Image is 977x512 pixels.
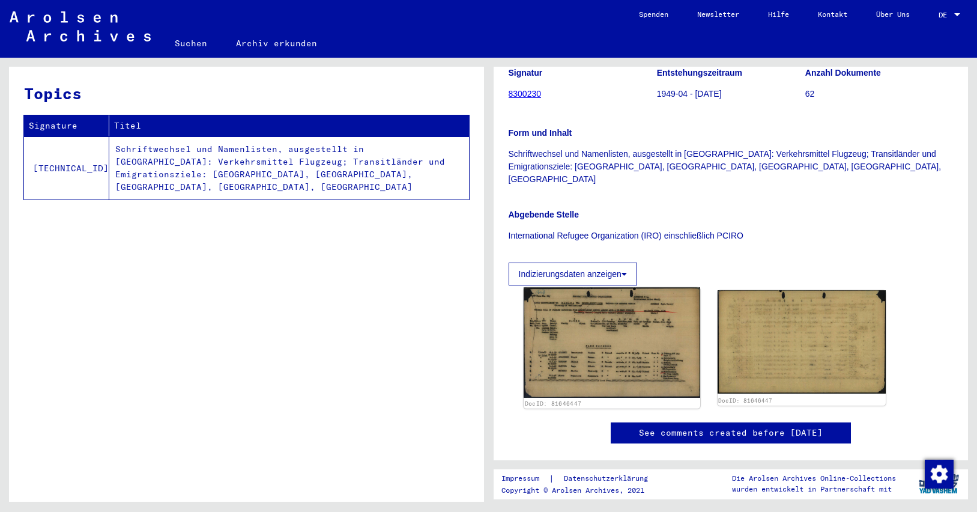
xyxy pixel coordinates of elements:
img: yv_logo.png [916,469,961,499]
a: DocID: 81646447 [524,400,581,407]
button: Indizierungsdaten anzeigen [509,263,637,285]
b: Entstehungszeitraum [657,68,742,78]
p: Die Arolsen Archives Online-Collections [732,473,896,484]
td: Schriftwechsel und Namenlisten, ausgestellt in [GEOGRAPHIC_DATA]: Verkehrsmittel Flugzeug; Transi... [109,136,469,200]
a: DocID: 81646447 [718,397,772,404]
a: See comments created before [DATE] [639,427,823,439]
img: 002.jpg [718,290,886,394]
b: Form und Inhalt [509,128,572,138]
p: wurden entwickelt in Partnerschaft mit [732,484,896,495]
img: 001.jpg [523,287,700,398]
img: Zustimmung ändern [925,460,954,489]
a: Suchen [160,29,222,58]
th: Titel [109,115,469,136]
h3: Topics [24,82,468,105]
p: 1949-04 - [DATE] [657,88,805,100]
a: Archiv erkunden [222,29,331,58]
div: Zustimmung ändern [924,459,953,488]
p: Copyright © Arolsen Archives, 2021 [501,485,662,496]
div: | [501,472,662,485]
b: Abgebende Stelle [509,210,579,219]
span: DE [939,11,952,19]
td: [TECHNICAL_ID] [24,136,109,200]
p: 62 [805,88,953,100]
a: Datenschutzerklärung [554,472,662,485]
img: Arolsen_neg.svg [10,11,151,41]
a: Impressum [501,472,549,485]
p: Schriftwechsel und Namenlisten, ausgestellt in [GEOGRAPHIC_DATA]: Verkehrsmittel Flugzeug; Transi... [509,148,954,186]
p: International Refugee Organization (IRO) einschließlich PCIRO [509,230,954,242]
b: Anzahl Dokumente [805,68,881,78]
a: 8300230 [509,89,542,99]
th: Signature [24,115,109,136]
b: Signatur [509,68,543,78]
